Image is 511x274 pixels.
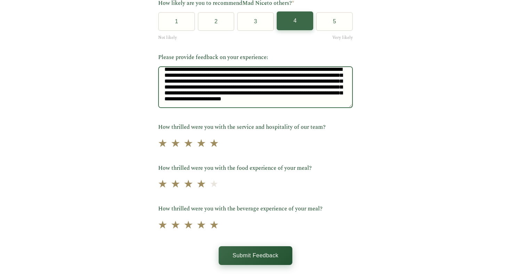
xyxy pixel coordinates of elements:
[198,12,235,31] button: 2
[158,217,168,234] span: ★
[184,217,193,234] span: ★
[209,217,219,234] span: ★
[316,12,353,31] button: 5
[209,135,219,152] span: ★
[158,164,353,173] label: How thrilled were you with the food experience of your meal?
[196,176,206,193] span: ★
[158,205,353,214] label: How thrilled were you with the beverage experience of your meal?
[219,246,292,265] button: Submit Feedback
[184,176,193,193] span: ★
[210,177,218,192] span: ★
[158,34,177,41] span: Not likely
[237,12,274,31] button: 3
[171,217,180,234] span: ★
[158,176,168,193] span: ★
[158,12,195,31] button: 1
[158,53,353,62] label: Please provide feedback on your experience:
[158,135,168,152] span: ★
[277,11,314,30] button: 4
[196,135,206,152] span: ★
[171,135,180,152] span: ★
[332,34,353,41] span: Very likely
[171,176,180,193] span: ★
[184,135,193,152] span: ★
[158,123,353,132] label: How thrilled were you with the service and hospitality of our team?
[196,217,206,234] span: ★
